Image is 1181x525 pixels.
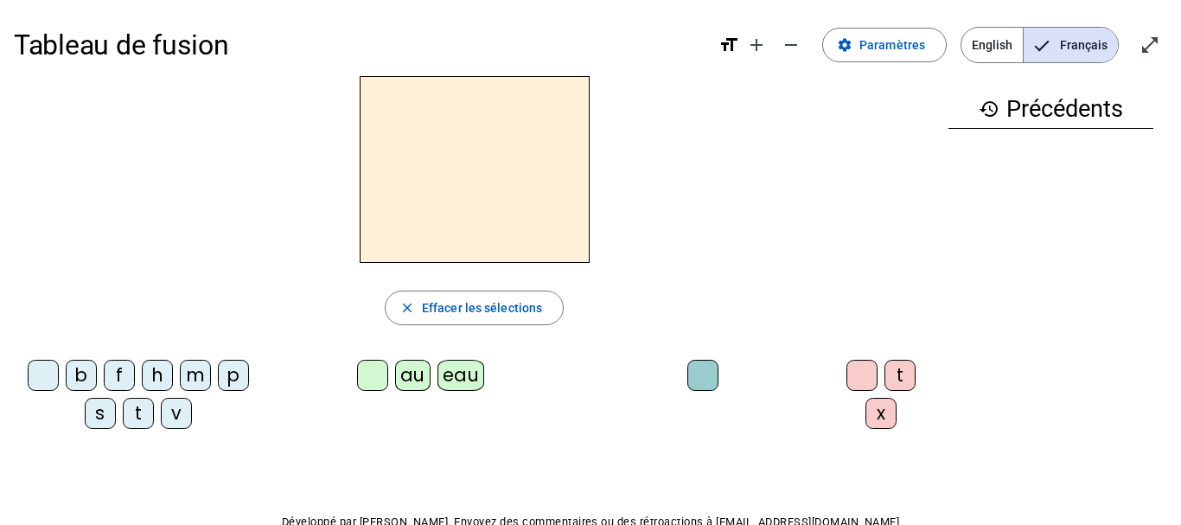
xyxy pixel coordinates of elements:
[66,360,97,391] div: b
[718,35,739,55] mat-icon: format_size
[85,398,116,429] div: s
[395,360,431,391] div: au
[422,298,542,318] span: Effacer les sélections
[837,37,852,53] mat-icon: settings
[104,360,135,391] div: f
[1024,28,1118,62] span: Français
[781,35,801,55] mat-icon: remove
[14,17,705,73] h1: Tableau de fusion
[961,28,1023,62] span: English
[948,90,1153,129] h3: Précédents
[1133,28,1167,62] button: Entrer en plein écran
[739,28,774,62] button: Augmenter la taille de la police
[884,360,916,391] div: t
[123,398,154,429] div: t
[399,300,415,316] mat-icon: close
[161,398,192,429] div: v
[774,28,808,62] button: Diminuer la taille de la police
[1140,35,1160,55] mat-icon: open_in_full
[746,35,767,55] mat-icon: add
[865,398,897,429] div: x
[961,27,1119,63] mat-button-toggle-group: Language selection
[979,99,999,119] mat-icon: history
[385,291,564,325] button: Effacer les sélections
[218,360,249,391] div: p
[142,360,173,391] div: h
[180,360,211,391] div: m
[822,28,947,62] button: Paramètres
[859,35,925,55] span: Paramètres
[437,360,485,391] div: eau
